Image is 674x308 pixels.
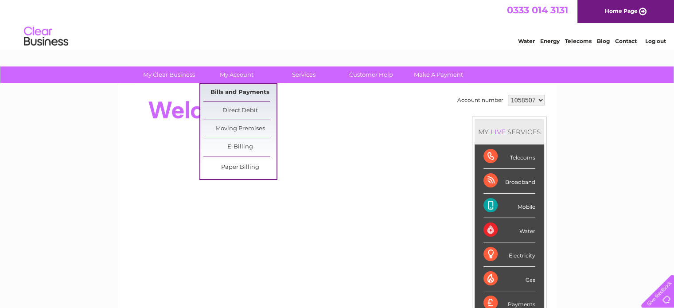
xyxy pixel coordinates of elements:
a: Bills and Payments [203,84,277,101]
a: Direct Debit [203,102,277,120]
a: Log out [645,38,666,44]
a: 0333 014 3131 [507,4,568,16]
a: E-Billing [203,138,277,156]
div: Gas [483,267,535,291]
a: Paper Billing [203,159,277,176]
div: Clear Business is a trading name of Verastar Limited (registered in [GEOGRAPHIC_DATA] No. 3667643... [128,5,547,43]
div: Mobile [483,194,535,218]
div: Water [483,218,535,242]
a: Contact [615,38,637,44]
div: Electricity [483,242,535,267]
a: My Clear Business [132,66,206,83]
a: Energy [540,38,560,44]
div: LIVE [489,128,507,136]
a: Telecoms [565,38,592,44]
a: My Account [200,66,273,83]
a: Moving Premises [203,120,277,138]
a: Services [267,66,340,83]
img: logo.png [23,23,69,50]
a: Blog [597,38,610,44]
td: Account number [455,93,506,108]
a: Water [518,38,535,44]
div: Broadband [483,169,535,193]
a: Customer Help [335,66,408,83]
div: Telecoms [483,144,535,169]
div: MY SERVICES [475,119,544,144]
a: Make A Payment [402,66,475,83]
